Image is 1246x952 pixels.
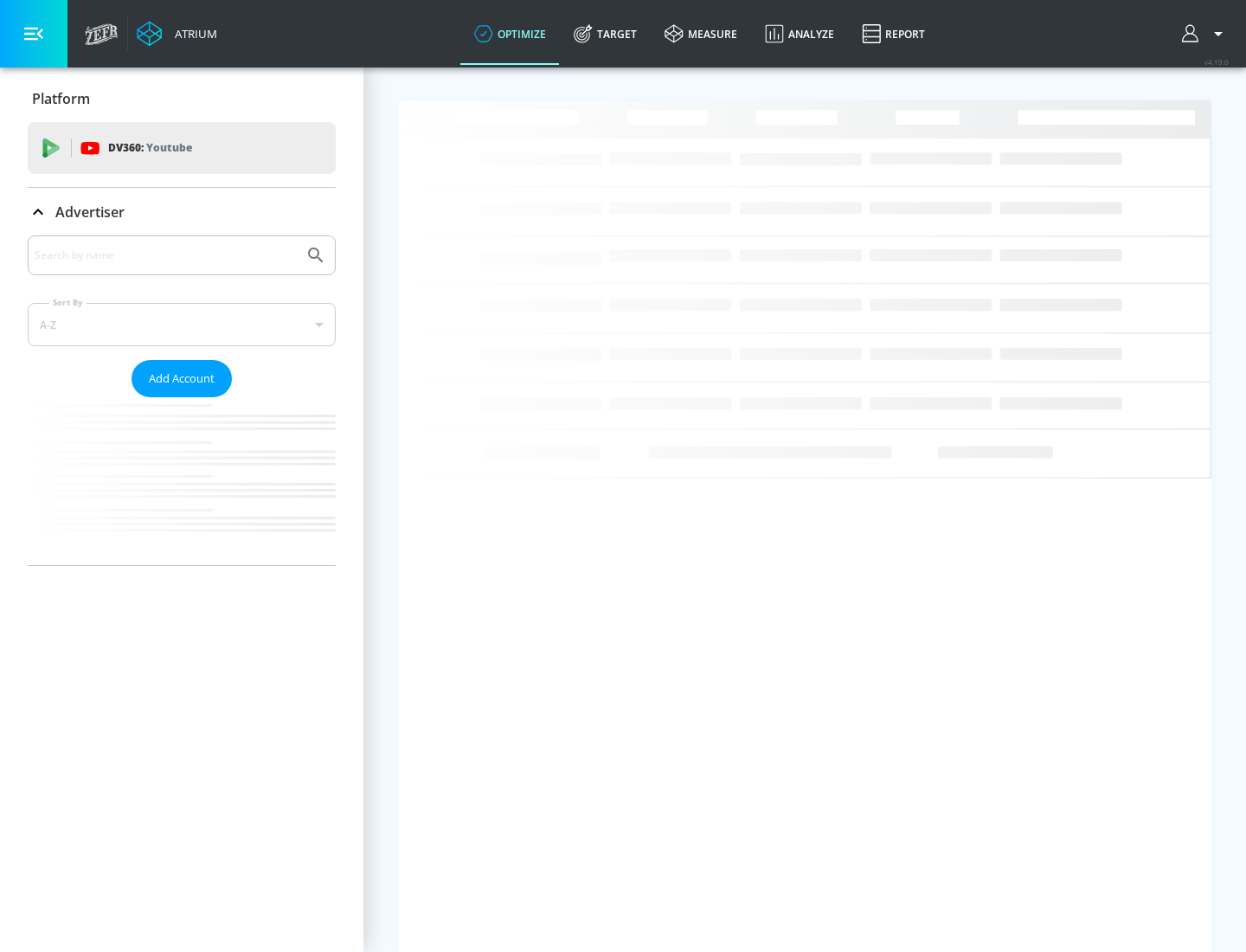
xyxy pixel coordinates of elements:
p: Advertiser [55,203,125,222]
label: Sort By [49,297,87,308]
span: Add Account [149,369,215,389]
div: A-Z [28,303,336,346]
a: Atrium [137,21,217,47]
p: DV360: [108,138,192,158]
a: Analyze [751,3,848,65]
nav: list of Advertiser [28,397,336,565]
div: Atrium [168,26,217,42]
div: Advertiser [28,188,336,236]
button: Add Account [132,360,232,397]
a: Target [560,3,651,65]
p: Youtube [146,138,192,157]
span: v 4.19.0 [1204,57,1229,67]
p: Platform [32,89,90,108]
a: optimize [460,3,560,65]
div: Platform [28,74,336,123]
a: Report [848,3,939,65]
div: Advertiser [28,235,336,565]
div: DV360: Youtube [28,122,336,174]
a: measure [651,3,751,65]
input: Search by name [35,244,297,267]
